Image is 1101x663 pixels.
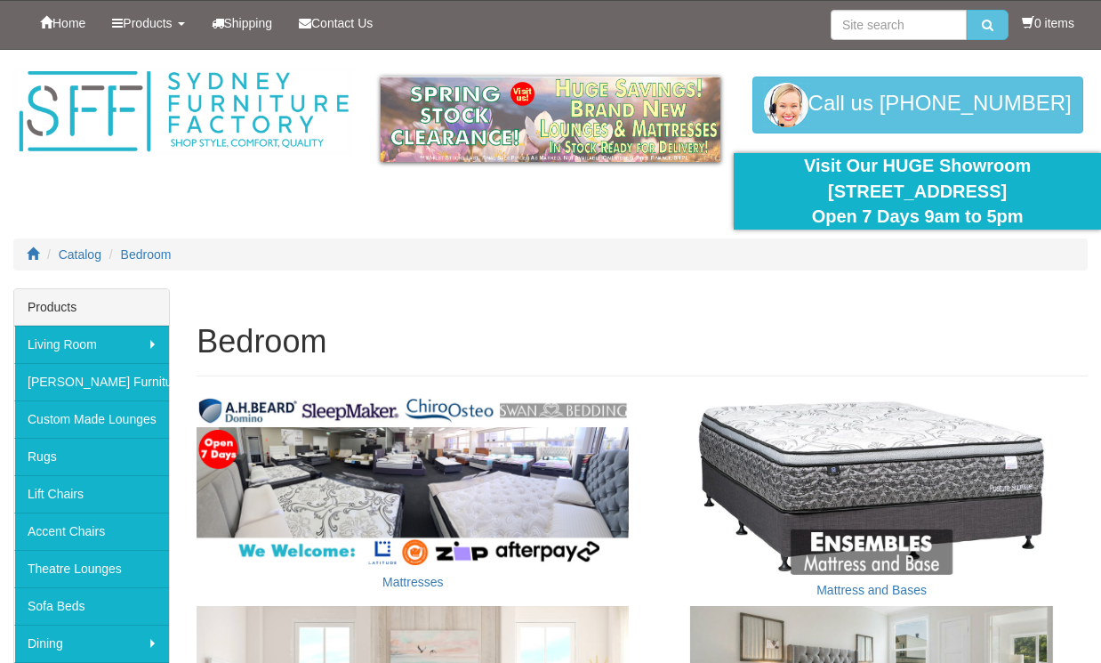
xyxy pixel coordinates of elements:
span: Home [52,16,85,30]
span: Products [123,16,172,30]
div: Visit Our HUGE Showroom [STREET_ADDRESS] Open 7 Days 9am to 5pm [747,153,1088,230]
img: Mattress and Bases [655,394,1088,574]
a: Bedroom [121,247,172,262]
a: Custom Made Lounges [14,400,169,438]
a: Shipping [198,1,286,45]
span: Contact Us [311,16,373,30]
a: Products [99,1,197,45]
img: spring-sale.gif [381,77,721,162]
a: Theatre Lounges [14,550,169,587]
input: Site search [831,10,967,40]
li: 0 items [1022,14,1074,32]
span: Shipping [224,16,273,30]
a: Contact Us [285,1,386,45]
a: Living Room [14,326,169,363]
a: Rugs [14,438,169,475]
h1: Bedroom [197,324,1088,360]
a: Lift Chairs [14,475,169,513]
a: Home [27,1,99,45]
a: Mattress and Bases [816,583,927,597]
a: Accent Chairs [14,513,169,550]
img: Sydney Furniture Factory [13,68,354,156]
div: Products [14,289,169,326]
a: Sofa Beds [14,587,169,625]
a: Dining [14,625,169,662]
a: Catalog [59,247,101,262]
a: [PERSON_NAME] Furniture [14,363,169,400]
a: Mattresses [382,575,443,589]
img: Mattresses [197,394,629,566]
